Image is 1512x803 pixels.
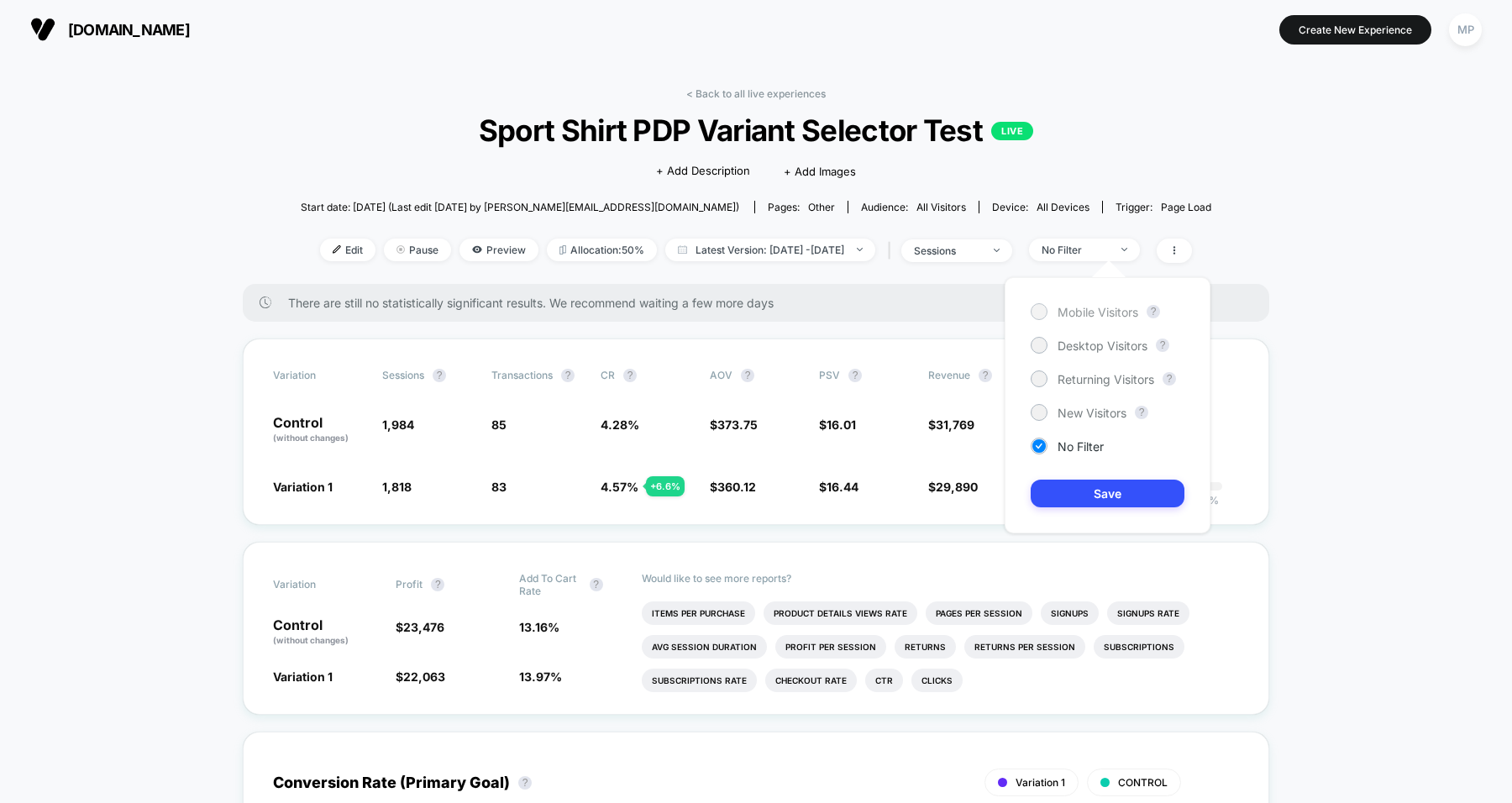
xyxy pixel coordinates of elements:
[765,669,857,692] li: Checkout Rate
[273,669,333,684] span: Variation 1
[710,417,758,432] span: $
[333,245,341,254] img: edit
[396,620,444,634] span: $
[857,248,863,251] img: end
[561,369,575,382] button: ?
[710,480,756,494] span: $
[784,165,856,178] span: + Add Images
[623,369,637,382] button: ?
[601,480,638,494] span: 4.57 %
[68,21,190,39] span: [DOMAIN_NAME]
[590,578,603,591] button: ?
[656,163,750,180] span: + Add Description
[646,476,685,496] div: + 6.6 %
[979,369,992,382] button: ?
[861,201,966,213] div: Audience:
[601,369,615,381] span: CR
[1161,201,1211,213] span: Page Load
[642,669,757,692] li: Subscriptions Rate
[775,635,886,659] li: Profit Per Session
[382,369,424,381] span: Sessions
[642,635,767,659] li: Avg Session Duration
[642,572,1239,585] p: Would like to see more reports?
[1135,406,1148,419] button: ?
[519,572,581,597] span: Add To Cart Rate
[491,369,553,381] span: Transactions
[382,417,414,432] span: 1,984
[1058,305,1138,319] span: Mobile Visitors
[459,239,538,261] span: Preview
[819,480,858,494] span: $
[518,776,532,790] button: ?
[433,369,446,382] button: ?
[865,669,903,692] li: Ctr
[1156,339,1169,352] button: ?
[936,417,974,432] span: 31,769
[559,245,566,255] img: rebalance
[1058,439,1104,454] span: No Filter
[926,601,1032,625] li: Pages Per Session
[928,417,974,432] span: $
[717,417,758,432] span: 373.75
[895,635,956,659] li: Returns
[808,201,835,213] span: other
[288,296,1236,310] span: There are still no statistically significant results. We recommend waiting a few more days
[928,369,970,381] span: Revenue
[928,480,978,494] span: $
[25,16,195,43] button: [DOMAIN_NAME]
[1016,776,1065,789] span: Variation 1
[320,239,375,261] span: Edit
[642,601,755,625] li: Items Per Purchase
[519,669,562,684] span: 13.97 %
[1444,13,1487,47] button: MP
[665,239,875,261] span: Latest Version: [DATE] - [DATE]
[991,122,1033,140] p: LIVE
[768,201,835,213] div: Pages:
[1058,339,1147,353] span: Desktop Visitors
[273,480,333,494] span: Variation 1
[273,618,379,647] p: Control
[273,369,365,382] span: Variation
[916,201,966,213] span: All Visitors
[819,417,856,432] span: $
[491,417,507,432] span: 85
[994,249,1000,252] img: end
[678,245,687,254] img: calendar
[741,369,754,382] button: ?
[827,480,858,494] span: 16.44
[431,578,444,591] button: ?
[1094,635,1184,659] li: Subscriptions
[396,578,423,590] span: Profit
[1449,13,1482,46] div: MP
[382,480,412,494] span: 1,818
[1031,480,1184,507] button: Save
[1058,372,1154,386] span: Returning Visitors
[384,239,451,261] span: Pause
[1116,201,1211,213] div: Trigger:
[914,244,981,257] div: sessions
[273,416,365,444] p: Control
[1163,372,1176,386] button: ?
[273,433,349,443] span: (without changes)
[346,113,1165,148] span: Sport Shirt PDP Variant Selector Test
[1058,406,1126,420] span: New Visitors
[30,17,55,42] img: Visually logo
[1121,248,1127,251] img: end
[819,369,840,381] span: PSV
[979,201,1102,213] span: Device:
[1107,601,1189,625] li: Signups Rate
[1042,244,1109,256] div: No Filter
[1041,601,1099,625] li: Signups
[911,669,963,692] li: Clicks
[601,417,639,432] span: 4.28 %
[848,369,862,382] button: ?
[273,572,365,597] span: Variation
[1118,776,1168,789] span: CONTROL
[301,201,739,213] span: Start date: [DATE] (Last edit [DATE] by [PERSON_NAME][EMAIL_ADDRESS][DOMAIN_NAME])
[764,601,917,625] li: Product Details Views Rate
[717,480,756,494] span: 360.12
[884,239,901,263] span: |
[403,669,445,684] span: 22,063
[1279,15,1431,45] button: Create New Experience
[1037,201,1089,213] span: all devices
